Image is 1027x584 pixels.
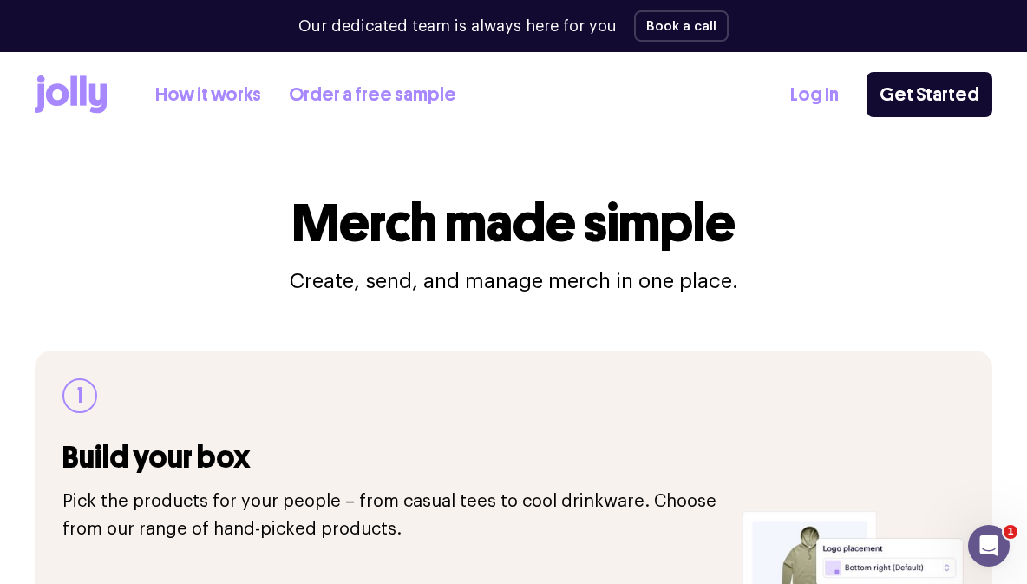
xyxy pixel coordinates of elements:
h3: Build your box [62,441,722,474]
div: 1 [62,378,97,413]
a: Get Started [867,72,992,117]
a: Order a free sample [289,81,456,109]
p: Pick the products for your people – from casual tees to cool drinkware. Choose from our range of ... [62,488,722,543]
p: Our dedicated team is always here for you [298,15,617,38]
span: 1 [1004,525,1017,539]
a: Log In [790,81,839,109]
button: Book a call [634,10,729,42]
a: How it works [155,81,261,109]
p: Create, send, and manage merch in one place. [290,267,738,295]
h1: Merch made simple [292,194,736,253]
iframe: Intercom live chat [968,525,1010,567]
